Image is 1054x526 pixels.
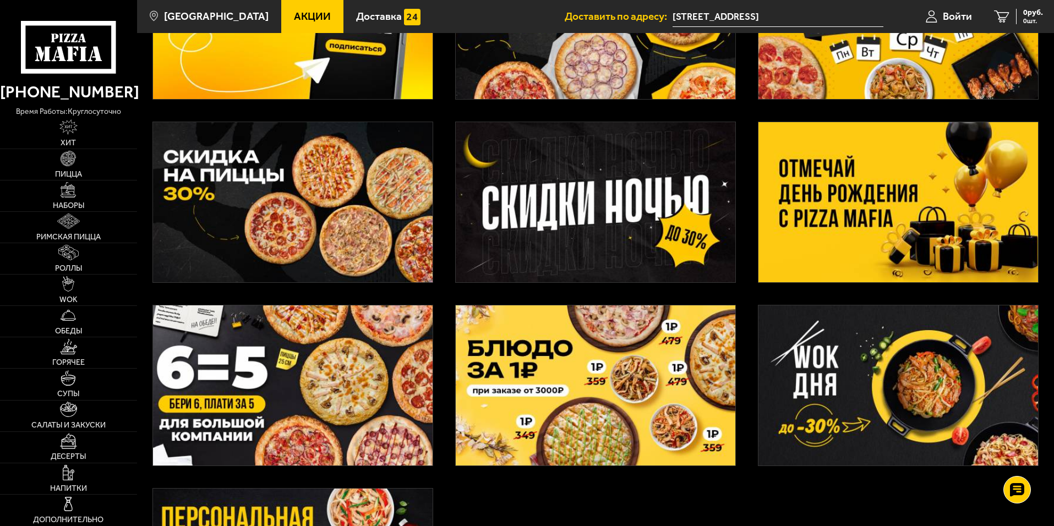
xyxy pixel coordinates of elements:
[1023,18,1043,24] span: 0 шт.
[51,453,86,461] span: Десерты
[57,390,79,398] span: Супы
[36,233,101,241] span: Римская пицца
[50,485,87,492] span: Напитки
[31,421,106,429] span: Салаты и закуски
[55,265,82,272] span: Роллы
[52,359,85,366] span: Горячее
[673,7,883,27] input: Ваш адрес доставки
[61,139,76,147] span: Хит
[55,171,82,178] span: Пицца
[943,11,972,21] span: Войти
[59,296,78,304] span: WOK
[33,516,103,524] span: Дополнительно
[53,202,84,210] span: Наборы
[1023,9,1043,17] span: 0 руб.
[164,11,269,21] span: [GEOGRAPHIC_DATA]
[565,11,673,21] span: Доставить по адресу:
[356,11,402,21] span: Доставка
[404,9,420,25] img: 15daf4d41897b9f0e9f617042186c801.svg
[55,327,82,335] span: Обеды
[294,11,331,21] span: Акции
